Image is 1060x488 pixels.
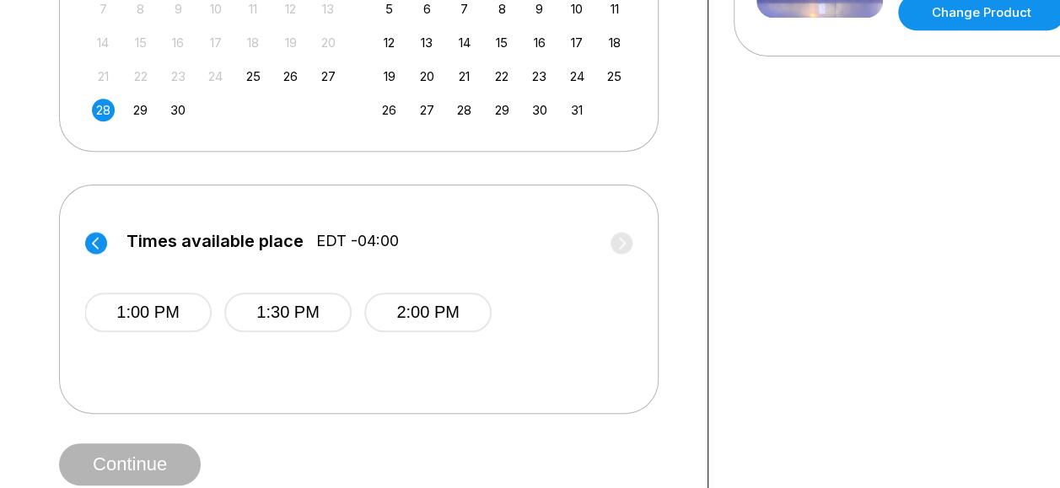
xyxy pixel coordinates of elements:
[204,31,227,54] div: Not available Wednesday, September 17th, 2025
[84,292,212,332] button: 1:00 PM
[317,65,340,88] div: Choose Saturday, September 27th, 2025
[204,65,227,88] div: Not available Wednesday, September 24th, 2025
[317,31,340,54] div: Not available Saturday, September 20th, 2025
[453,99,476,121] div: Choose Tuesday, October 28th, 2025
[167,65,190,88] div: Not available Tuesday, September 23rd, 2025
[364,292,492,332] button: 2:00 PM
[603,65,626,88] div: Choose Saturday, October 25th, 2025
[224,292,352,332] button: 1:30 PM
[92,31,115,54] div: Not available Sunday, September 14th, 2025
[566,65,589,88] div: Choose Friday, October 24th, 2025
[528,65,551,88] div: Choose Thursday, October 23rd, 2025
[378,99,401,121] div: Choose Sunday, October 26th, 2025
[129,31,152,54] div: Not available Monday, September 15th, 2025
[416,99,439,121] div: Choose Monday, October 27th, 2025
[416,31,439,54] div: Choose Monday, October 13th, 2025
[167,31,190,54] div: Not available Tuesday, September 16th, 2025
[491,31,514,54] div: Choose Wednesday, October 15th, 2025
[92,99,115,121] div: Choose Sunday, September 28th, 2025
[129,99,152,121] div: Choose Monday, September 29th, 2025
[129,65,152,88] div: Not available Monday, September 22nd, 2025
[316,232,399,250] span: EDT -04:00
[378,31,401,54] div: Choose Sunday, October 12th, 2025
[279,65,302,88] div: Choose Friday, September 26th, 2025
[126,232,304,250] span: Times available place
[242,65,265,88] div: Choose Thursday, September 25th, 2025
[528,99,551,121] div: Choose Thursday, October 30th, 2025
[167,99,190,121] div: Choose Tuesday, September 30th, 2025
[566,99,589,121] div: Choose Friday, October 31st, 2025
[242,31,265,54] div: Not available Thursday, September 18th, 2025
[378,65,401,88] div: Choose Sunday, October 19th, 2025
[279,31,302,54] div: Not available Friday, September 19th, 2025
[453,65,476,88] div: Choose Tuesday, October 21st, 2025
[453,31,476,54] div: Choose Tuesday, October 14th, 2025
[603,31,626,54] div: Choose Saturday, October 18th, 2025
[566,31,589,54] div: Choose Friday, October 17th, 2025
[92,65,115,88] div: Not available Sunday, September 21st, 2025
[528,31,551,54] div: Choose Thursday, October 16th, 2025
[416,65,439,88] div: Choose Monday, October 20th, 2025
[491,99,514,121] div: Choose Wednesday, October 29th, 2025
[491,65,514,88] div: Choose Wednesday, October 22nd, 2025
